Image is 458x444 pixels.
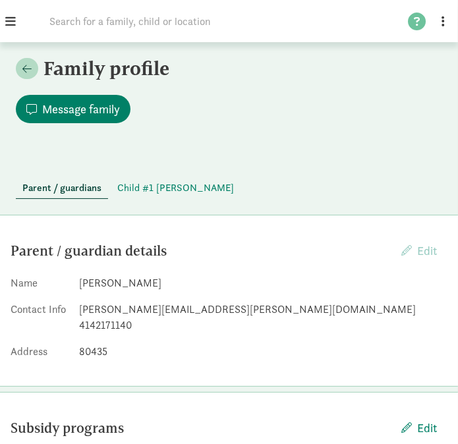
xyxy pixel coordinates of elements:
[417,243,437,258] span: Edit
[79,302,447,318] div: [PERSON_NAME][EMAIL_ADDRESS][PERSON_NAME][DOMAIN_NAME]
[11,344,69,365] dt: Address
[42,8,400,34] input: Search for a family, child or location
[11,302,69,339] dt: Contact Info
[11,240,391,262] div: Parent / guardian details
[111,178,241,198] button: Child #1 [PERSON_NAME]
[16,179,108,194] a: Parent / guardians
[16,58,442,79] h2: Family profile
[42,100,120,118] span: Message family
[16,95,130,123] button: Message family
[11,275,69,296] dt: Name
[391,414,447,442] button: Edit
[417,419,437,437] span: Edit
[392,341,458,404] iframe: Chat Widget
[79,318,447,333] div: 4142171140
[22,180,101,196] span: Parent / guardians
[79,344,447,360] dd: 80435
[111,179,241,194] a: Child #1 [PERSON_NAME]
[11,418,391,439] div: Subsidy programs
[391,236,447,265] button: Edit
[117,180,234,196] span: Child #1 [PERSON_NAME]
[79,275,447,291] dd: [PERSON_NAME]
[16,178,108,199] button: Parent / guardians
